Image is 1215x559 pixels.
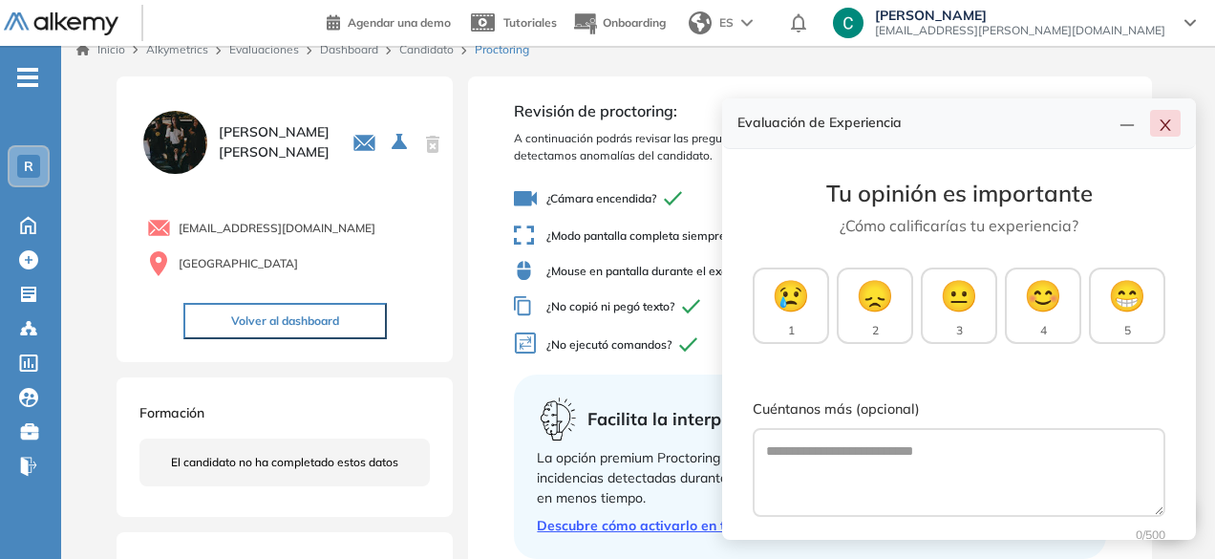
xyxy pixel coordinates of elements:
div: La opción premium Proctoring AI te permitirá interpretar automáticamente aquellas incidencias det... [537,448,1082,508]
a: Descubre cómo activarlo en tu próxima evaluación [537,516,1082,536]
div: 0 /500 [753,527,1165,544]
img: Logo [4,12,118,36]
button: Seleccione la evaluación activa [384,125,418,160]
span: 1 [788,322,795,339]
i: - [17,75,38,79]
span: [PERSON_NAME] [875,8,1165,23]
span: 4 [1040,322,1047,339]
span: Alkymetrics [146,42,208,56]
span: Facilita la interpretación de resultados con Proctoring AI [587,406,1055,432]
a: Candidato [399,42,454,56]
span: 😊 [1024,272,1062,318]
h4: Evaluación de Experiencia [737,115,1112,131]
span: Onboarding [603,15,666,30]
span: 2 [872,322,879,339]
span: 😢 [772,272,810,318]
span: [EMAIL_ADDRESS][PERSON_NAME][DOMAIN_NAME] [875,23,1165,38]
span: [PERSON_NAME] [PERSON_NAME] [219,122,330,162]
button: Onboarding [572,3,666,44]
span: R [24,159,33,174]
span: 😁 [1108,272,1146,318]
a: Inicio [76,41,125,58]
span: 3 [956,322,963,339]
span: [GEOGRAPHIC_DATA] [179,255,298,272]
button: 😐3 [921,268,997,344]
span: 5 [1124,322,1131,339]
a: Dashboard [320,42,378,56]
img: world [689,11,712,34]
button: line [1112,110,1142,137]
button: Volver al dashboard [183,303,387,339]
button: close [1150,110,1181,137]
img: arrow [741,19,753,27]
span: ¿No copió ni pegó texto? [514,296,857,316]
span: 😐 [940,272,978,318]
img: PROFILE_MENU_LOGO_USER [139,107,210,178]
label: Cuéntanos más (opcional) [753,399,1165,420]
span: Revisión de proctoring: [514,99,857,122]
span: A continuación podrás revisar las preguntas en la cuales detectamos anomalías del candidato. [514,130,857,164]
button: 😁5 [1089,268,1165,344]
span: El candidato no ha completado estos datos [171,454,398,471]
span: 😞 [856,272,894,318]
button: 😊4 [1005,268,1081,344]
span: ¿Cámara encendida? [514,187,857,210]
span: ES [719,14,734,32]
button: 😞2 [837,268,913,344]
span: close [1158,118,1173,133]
span: Proctoring [475,41,529,58]
span: [EMAIL_ADDRESS][DOMAIN_NAME] [179,220,375,237]
span: Formación [139,404,204,421]
span: ¿Mouse en pantalla durante el examen? [514,261,857,281]
button: 😢1 [753,268,829,344]
p: ¿Cómo calificarías tu experiencia? [753,214,1165,237]
span: Agendar una demo [348,15,451,30]
span: ¿No ejecutó comandos? [514,332,857,359]
span: Tutoriales [503,15,557,30]
span: line [1119,118,1135,133]
a: Evaluaciones [229,42,299,56]
h3: Tu opinión es importante [753,180,1165,207]
a: Agendar una demo [327,10,451,32]
span: ¿Modo pantalla completa siempre activado? [514,226,857,246]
